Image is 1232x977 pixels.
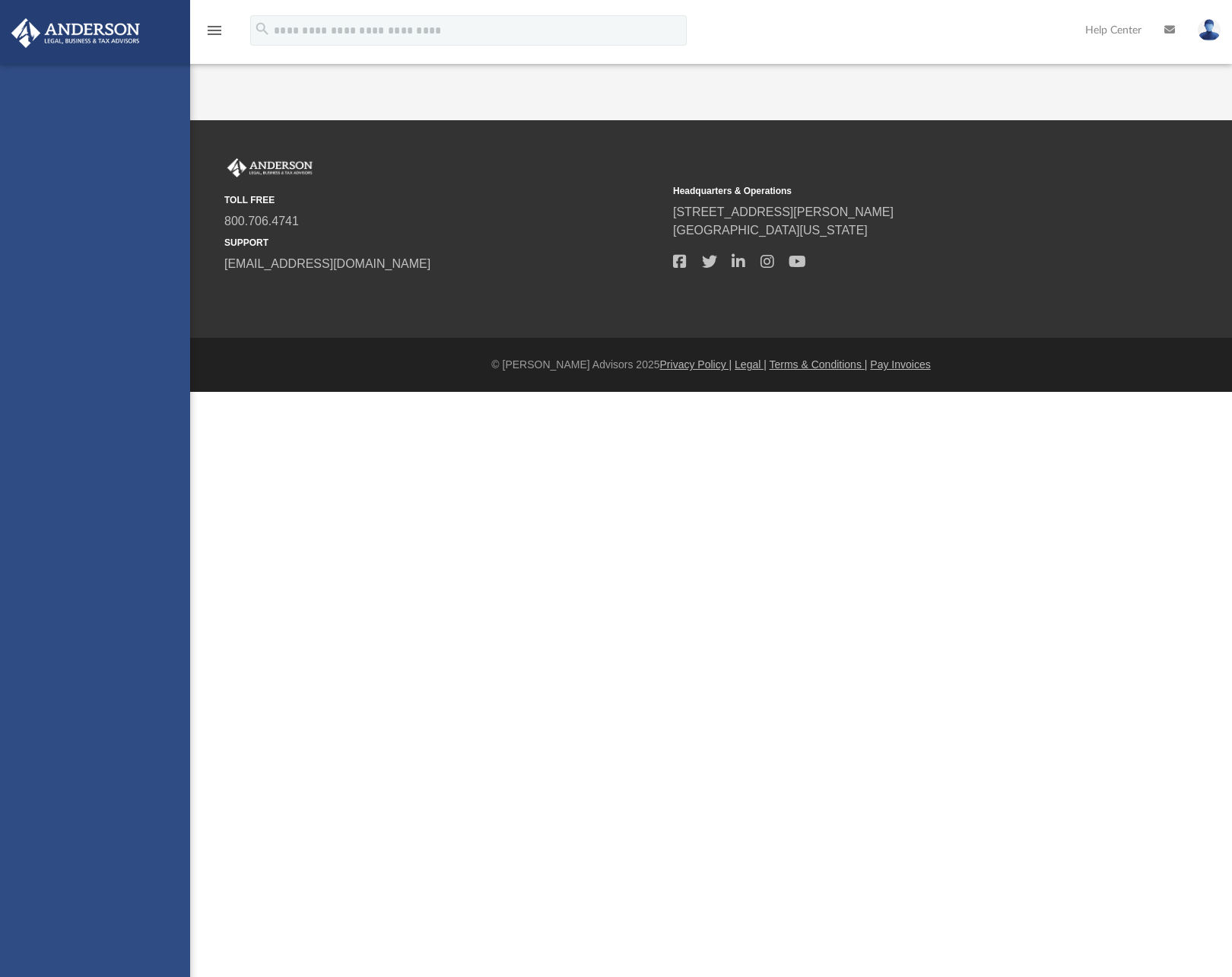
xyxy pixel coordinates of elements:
a: Pay Invoices [870,358,930,371]
i: search [254,21,271,37]
a: Terms & Conditions | [770,358,868,371]
img: Anderson Advisors Platinum Portal [224,158,316,178]
a: Legal | [735,358,767,371]
a: Privacy Policy | [660,358,732,371]
a: menu [205,29,224,40]
img: Anderson Advisors Platinum Portal [7,18,144,48]
small: TOLL FREE [224,193,662,207]
a: [EMAIL_ADDRESS][DOMAIN_NAME] [224,257,430,270]
small: SUPPORT [224,236,662,250]
a: [STREET_ADDRESS][PERSON_NAME] [673,205,894,218]
div: © [PERSON_NAME] Advisors 2025 [190,357,1232,373]
i: menu [205,21,224,40]
a: [GEOGRAPHIC_DATA][US_STATE] [673,224,868,237]
small: Headquarters & Operations [673,184,1111,198]
img: User Pic [1198,19,1221,41]
a: 800.706.4741 [224,215,299,228]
